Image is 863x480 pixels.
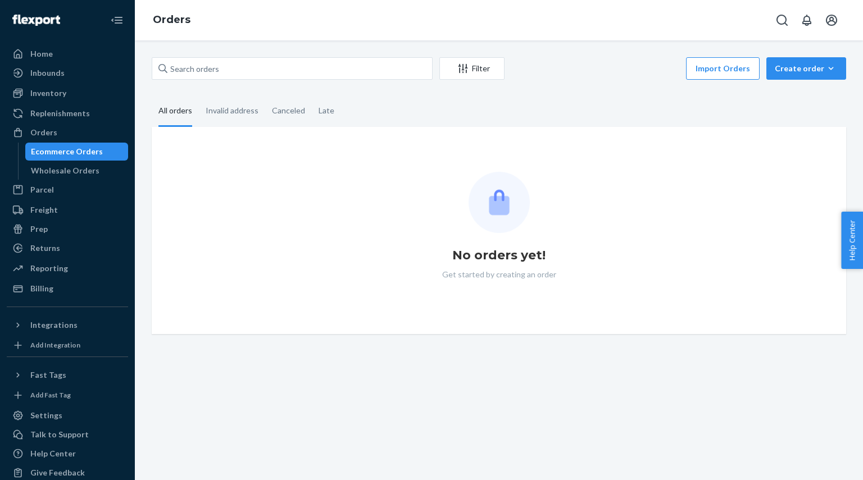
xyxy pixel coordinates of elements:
div: Fast Tags [30,369,66,381]
h1: No orders yet! [452,246,546,264]
img: Empty list [469,172,530,233]
div: Late [319,96,334,125]
a: Add Integration [7,339,128,352]
a: Inbounds [7,64,128,82]
img: Flexport logo [12,15,60,26]
ol: breadcrumbs [144,4,199,36]
button: Integrations [7,316,128,334]
div: Ecommerce Orders [31,146,103,157]
div: Reporting [30,263,68,274]
button: Filter [439,57,505,80]
a: Add Fast Tag [7,388,128,402]
a: Returns [7,239,128,257]
div: Create order [775,63,838,74]
div: Add Integration [30,340,80,350]
div: Filter [440,63,504,74]
a: Prep [7,220,128,238]
div: Returns [30,243,60,254]
button: Fast Tags [7,366,128,384]
button: Open account menu [820,9,843,31]
div: Integrations [30,319,78,331]
a: Ecommerce Orders [25,143,129,161]
div: Add Fast Tag [30,390,71,400]
a: Wholesale Orders [25,162,129,180]
a: Parcel [7,181,128,199]
button: Help Center [841,212,863,269]
p: Get started by creating an order [442,269,556,280]
div: Prep [30,223,48,235]
button: Import Orders [686,57,760,80]
a: Help Center [7,445,128,463]
a: Billing [7,280,128,298]
a: Freight [7,201,128,219]
div: Freight [30,204,58,216]
div: Home [30,48,53,60]
a: Orders [153,13,190,26]
div: Invalid address [206,96,258,125]
div: Canceled [272,96,305,125]
div: Inbounds [30,67,65,79]
div: Help Center [30,448,76,459]
a: Home [7,45,128,63]
div: All orders [158,96,192,127]
a: Replenishments [7,104,128,122]
button: Talk to Support [7,426,128,444]
input: Search orders [152,57,433,80]
div: Parcel [30,184,54,195]
div: Billing [30,283,53,294]
a: Inventory [7,84,128,102]
button: Create order [766,57,846,80]
button: Open Search Box [771,9,793,31]
a: Orders [7,124,128,141]
button: Open notifications [796,9,818,31]
a: Reporting [7,259,128,277]
div: Talk to Support [30,429,89,440]
div: Wholesale Orders [31,165,99,176]
div: Give Feedback [30,467,85,478]
a: Settings [7,406,128,424]
div: Settings [30,410,62,421]
div: Replenishments [30,108,90,119]
div: Inventory [30,88,66,99]
div: Orders [30,127,57,138]
button: Close Navigation [106,9,128,31]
